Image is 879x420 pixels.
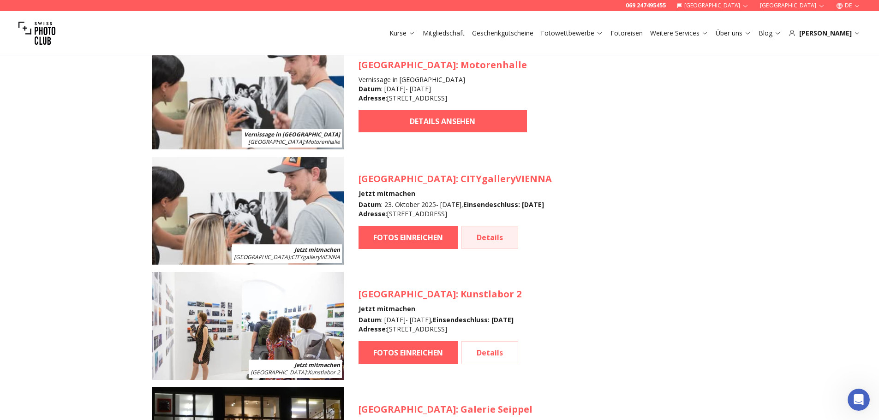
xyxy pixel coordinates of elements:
span: [GEOGRAPHIC_DATA] [359,403,456,415]
a: Weitere Services [650,29,708,38]
a: DETAILS ANSEHEN [359,110,527,132]
div: [PERSON_NAME] [789,29,861,38]
img: Profile image for Jean-Baptiste [52,7,67,22]
img: Profile image for Osan [24,45,33,54]
button: Sende eine Nachricht… [158,298,173,313]
a: Details [461,226,518,249]
div: Antworten erhältst du hier und per E-Mail:✉️[PERSON_NAME][EMAIL_ADDRESS][DOMAIN_NAME]Unsere üblic... [7,198,151,268]
img: SPC Photo Awards DRESDEN September 2025 [152,41,344,149]
button: Anhang hochladen [44,302,51,309]
b: Adresse [359,325,386,333]
button: GIF-Auswahl [29,302,36,309]
div: Antworten erhältst du hier und per E-Mail: ✉️ [15,204,144,240]
span: [GEOGRAPHIC_DATA] [251,368,306,376]
span: : Motorenhalle [248,138,340,146]
b: Datum [359,315,381,324]
div: Ich möchte am Wettbewerb in [GEOGRAPHIC_DATA] teilnehmen. Muss ich dafür etwas bezahlen. Für die ... [41,140,170,185]
button: Mitgliedschaft [419,27,468,40]
b: Datum [359,200,381,209]
h4: Vernissage in [GEOGRAPHIC_DATA] [359,75,527,84]
h3: : Kunstlabor 2 [359,288,521,301]
p: Innerhalb einer Stunde [78,11,142,25]
h3: : Galerie Seippel [359,403,532,416]
button: Emoji-Auswahl [14,302,22,309]
a: Mitgliedschaft [423,29,465,38]
span: [GEOGRAPHIC_DATA] [234,253,290,261]
button: go back [6,6,24,23]
img: Profile image for Jean-Baptiste [16,45,25,54]
input: Enter your email [39,82,166,100]
a: 069 247495455 [626,2,666,9]
img: Profile image for Quim [7,45,17,54]
a: FOTOS EINREICHEN [359,341,458,364]
div: : [DATE] - [DATE] , : [STREET_ADDRESS] [359,315,521,334]
span: : Kunstlabor 2 [251,368,340,376]
a: Geschenkgutscheine [472,29,533,38]
button: Blog [755,27,785,40]
a: Kurse [389,29,415,38]
button: Über uns [712,27,755,40]
b: Adresse [359,209,386,218]
h4: Jetzt mitmachen [359,189,552,198]
span: : CITYgalleryVIENNA [234,253,340,261]
a: Fotowettbewerbe [541,29,603,38]
iframe: Intercom live chat [848,389,870,411]
div: [DATE] [7,122,177,135]
button: Geschenkgutscheine [468,27,537,40]
div: user sagt… [7,135,177,198]
button: Weitere Services [646,27,712,40]
a: Über uns [716,29,751,38]
button: Home [144,6,162,23]
span: • Vor 3W [95,47,125,53]
span: [GEOGRAPHIC_DATA] [359,59,456,71]
h3: : CITYgalleryVIENNA [359,172,552,185]
img: Swiss photo club [18,15,55,52]
b: Einsendeschluss : [DATE] [433,315,514,324]
span: [GEOGRAPHIC_DATA] [359,288,456,300]
b: Adresse [359,94,386,102]
span: [GEOGRAPHIC_DATA] [359,172,456,185]
div: Fin • Vor 3m [15,270,49,276]
div: Schließen [162,6,179,22]
b: Datum [359,84,381,93]
b: unter 1 Stunde [23,254,78,261]
img: Profile image for Quim [26,7,41,22]
b: Jetzt mitmachen [294,246,340,254]
div: Email [39,70,166,79]
div: Ich möchte am Wettbewerb in [GEOGRAPHIC_DATA] teilnehmen. Muss ich dafür etwas bezahlen. Für die ... [33,135,177,191]
button: Fotoreisen [607,27,646,40]
button: Kurse [386,27,419,40]
div: Swiss Photo Club sagt… [7,6,177,123]
img: SPC Photo Awards WIEN Oktober 2025 [152,157,344,265]
a: Fotoreisen [610,29,643,38]
span: [GEOGRAPHIC_DATA] [248,138,304,146]
div: : 23. Oktober 2025 - [DATE] , : [STREET_ADDRESS] [359,200,552,219]
span: Swiss Photo Club [37,47,95,53]
button: Fotowettbewerbe [537,27,607,40]
a: Details [461,341,518,364]
b: Vernissage in [GEOGRAPHIC_DATA] [244,130,340,138]
h3: : Motorenhalle [359,59,527,71]
div: : [DATE] - [DATE] : [STREET_ADDRESS] [359,84,527,103]
div: Fin sagt… [7,198,177,289]
a: FOTOS EINREICHEN [359,226,458,249]
div: Unsere übliche Reaktionszeit 🕒 [15,245,144,263]
textarea: Nachricht senden... [8,283,177,298]
h4: Jetzt mitmachen [359,304,521,314]
button: Start recording [59,302,66,309]
img: Profile image for Osan [39,7,54,22]
img: SPC Photo Awards MÜNCHEN November 2025 [152,272,344,380]
b: Jetzt mitmachen [294,361,340,369]
b: Einsendeschluss : [DATE] [463,200,544,209]
b: [PERSON_NAME][EMAIL_ADDRESS][DOMAIN_NAME] [15,223,141,239]
a: Blog [759,29,781,38]
h1: Swiss Photo Club [71,4,133,11]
